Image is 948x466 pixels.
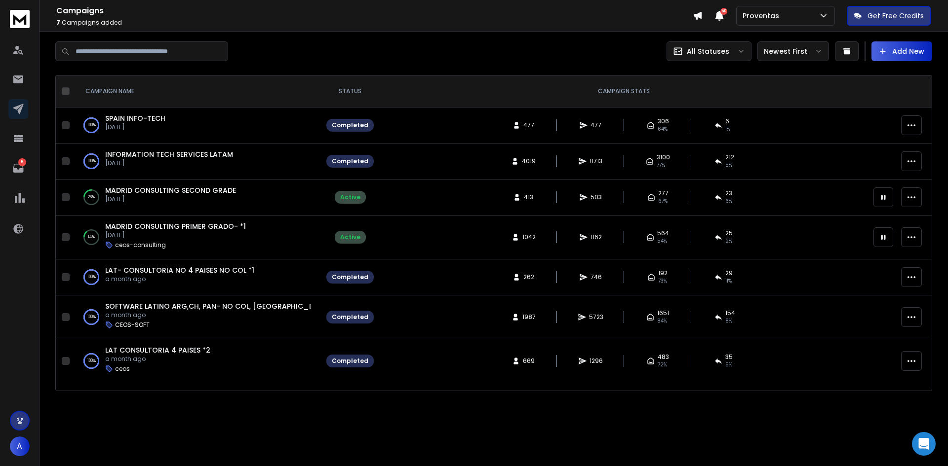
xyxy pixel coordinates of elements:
button: Newest First [757,41,829,61]
th: STATUS [320,75,380,108]
div: Open Intercom Messenger [912,432,936,456]
p: CEOS-SOFT [115,321,150,329]
span: 5 % [725,161,732,169]
span: 6 % [725,197,732,205]
button: Add New [871,41,932,61]
td: 14%MADRID CONSULTING PRIMER GRADO- *1[DATE]ceos-consulting [74,215,320,259]
span: 5723 [589,313,603,321]
p: 26 % [88,192,95,202]
p: 100 % [87,156,96,166]
span: 7 [56,18,60,27]
span: 1 % [725,125,730,133]
button: A [10,436,30,456]
h1: Campaigns [56,5,693,17]
span: 3100 [657,153,670,161]
span: 262 [523,273,534,281]
span: 54 % [657,237,667,245]
div: Completed [332,273,368,281]
span: 413 [524,193,534,201]
span: 154 [725,309,735,317]
p: a month ago [105,275,254,283]
a: INFORMATION TECH SERVICES LATAM [105,149,233,159]
span: 23 [725,189,732,197]
td: 100%SOFTWARE LATINO ARG,CH, PAN- NO COL, [GEOGRAPHIC_DATA]a month agoCEOS-SOFT [74,295,320,339]
span: 503 [591,193,602,201]
td: 100%LAT CONSULTORIA 4 PAISES *2a month agoceos [74,339,320,383]
span: 669 [523,357,535,365]
div: Active [340,233,360,241]
p: Get Free Credits [868,11,924,21]
a: LAT CONSULTORIA 4 PAISES *2 [105,345,210,355]
p: a month ago [105,355,210,363]
span: 8 % [725,317,732,325]
span: 84 % [657,317,667,325]
p: 14 % [88,232,95,242]
p: 100 % [87,312,96,322]
span: 746 [591,273,602,281]
p: Campaigns added [56,19,693,27]
span: 73 % [658,277,667,285]
div: Completed [332,157,368,165]
a: 6 [8,158,28,178]
p: [DATE] [105,159,233,167]
p: All Statuses [687,46,729,56]
th: CAMPAIGN NAME [74,75,320,108]
span: 29 [725,269,733,277]
span: 306 [658,117,669,125]
a: LAT- CONSULTORIA NO 4 PAISES NO COL *1 [105,265,254,275]
span: 1651 [657,309,669,317]
td: 26%MADRID CONSULTING SECOND GRADE[DATE] [74,179,320,215]
p: 100 % [87,272,96,282]
span: 277 [658,189,669,197]
span: 477 [591,121,601,129]
a: MADRID CONSULTING PRIMER GRADO- *1 [105,221,246,231]
p: ceos-consulting [115,241,166,249]
td: 100%INFORMATION TECH SERVICES LATAM[DATE] [74,143,320,179]
p: 100 % [87,356,96,366]
span: 50 [720,8,727,15]
a: MADRID CONSULTING SECOND GRADE [105,185,236,195]
th: CAMPAIGN STATS [380,75,868,108]
a: SOFTWARE LATINO ARG,CH, PAN- NO COL, [GEOGRAPHIC_DATA] [105,301,332,311]
p: [DATE] [105,231,246,239]
span: 212 [725,153,734,161]
span: 6 [725,117,729,125]
span: 192 [658,269,668,277]
p: 100 % [87,120,96,130]
span: 1162 [591,233,602,241]
span: 564 [657,229,669,237]
span: 2 % [725,237,732,245]
span: 67 % [658,197,668,205]
td: 100%LAT- CONSULTORIA NO 4 PAISES NO COL *1a month ago [74,259,320,295]
span: 4019 [522,157,536,165]
p: ceos [115,365,130,373]
span: 477 [523,121,534,129]
td: 100%SPAIN INFO-TECH[DATE] [74,108,320,143]
span: 35 [725,353,733,361]
span: 1987 [522,313,536,321]
p: [DATE] [105,195,236,203]
span: 11713 [590,157,602,165]
div: Completed [332,357,368,365]
button: Get Free Credits [847,6,931,26]
a: SPAIN INFO-TECH [105,113,165,123]
span: 11 % [725,277,732,285]
span: 1296 [590,357,603,365]
p: a month ago [105,311,311,319]
p: Proventas [743,11,783,21]
span: 483 [658,353,669,361]
span: 72 % [658,361,667,369]
div: Completed [332,313,368,321]
span: 64 % [658,125,668,133]
div: Active [340,193,360,201]
p: 6 [18,158,26,166]
img: logo [10,10,30,28]
span: 5 % [725,361,732,369]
